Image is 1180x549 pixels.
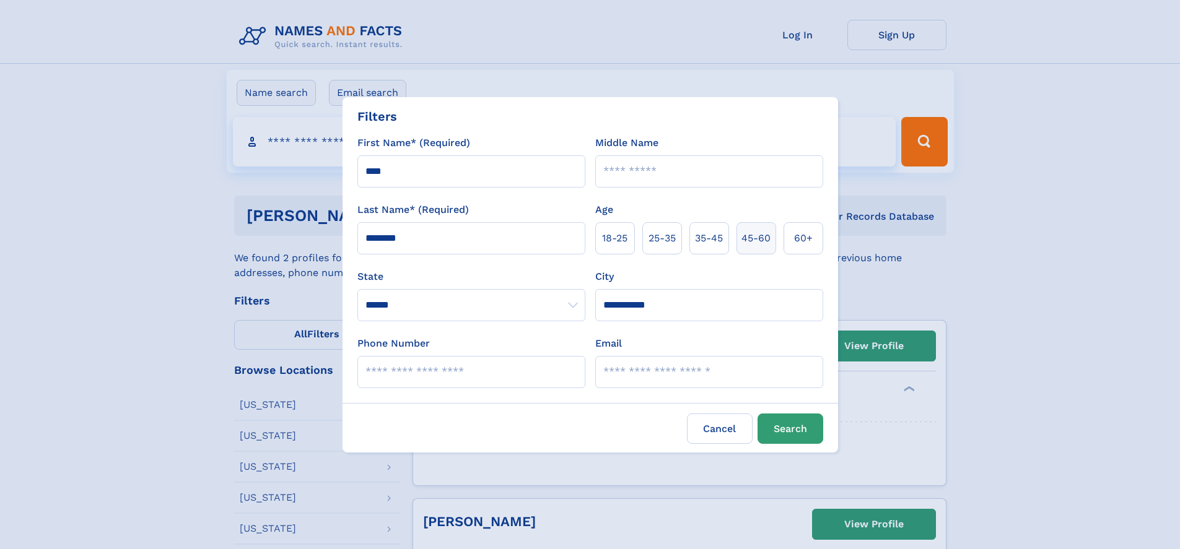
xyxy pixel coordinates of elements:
[357,136,470,150] label: First Name* (Required)
[357,336,430,351] label: Phone Number
[687,413,753,444] label: Cancel
[595,336,622,351] label: Email
[357,107,397,126] div: Filters
[695,231,723,246] span: 35‑45
[649,231,676,246] span: 25‑35
[357,202,469,217] label: Last Name* (Required)
[794,231,813,246] span: 60+
[357,269,585,284] label: State
[741,231,771,246] span: 45‑60
[595,136,658,150] label: Middle Name
[595,202,613,217] label: Age
[595,269,614,284] label: City
[602,231,627,246] span: 18‑25
[758,413,823,444] button: Search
